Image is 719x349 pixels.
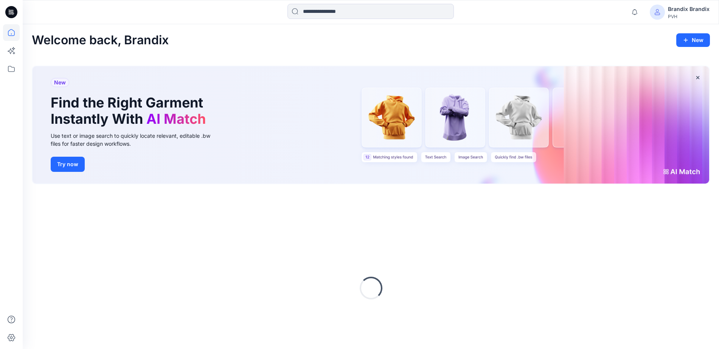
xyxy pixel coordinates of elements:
[51,132,221,148] div: Use text or image search to quickly locate relevant, editable .bw files for faster design workflows.
[51,95,210,127] h1: Find the Right Garment Instantly With
[146,111,206,127] span: AI Match
[32,33,169,47] h2: Welcome back, Brandix
[668,14,710,19] div: PVH
[51,157,85,172] button: Try now
[676,33,710,47] button: New
[654,9,660,15] svg: avatar
[54,78,66,87] span: New
[668,5,710,14] div: Brandix Brandix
